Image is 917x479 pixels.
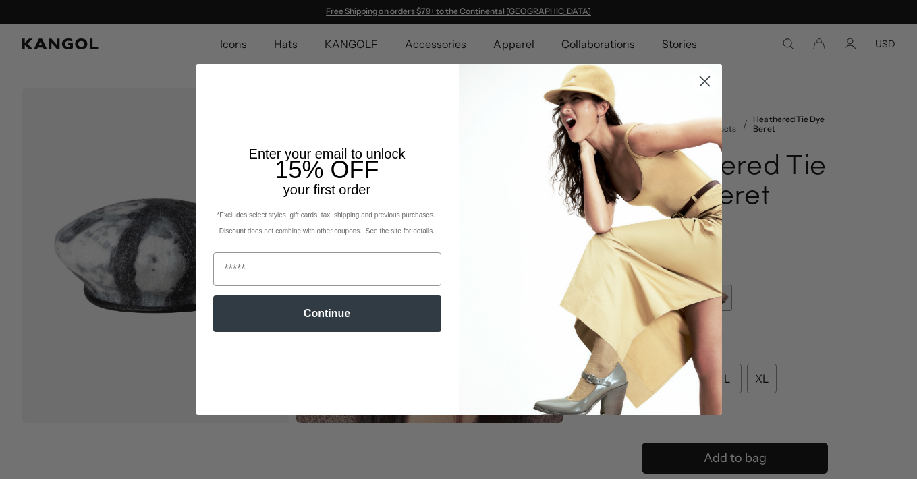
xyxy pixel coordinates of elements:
[459,64,722,415] img: 93be19ad-e773-4382-80b9-c9d740c9197f.jpeg
[693,69,717,93] button: Close dialog
[217,211,437,235] span: *Excludes select styles, gift cards, tax, shipping and previous purchases. Discount does not comb...
[283,182,370,197] span: your first order
[275,156,379,184] span: 15% OFF
[213,252,441,286] input: Email
[249,146,406,161] span: Enter your email to unlock
[213,295,441,332] button: Continue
